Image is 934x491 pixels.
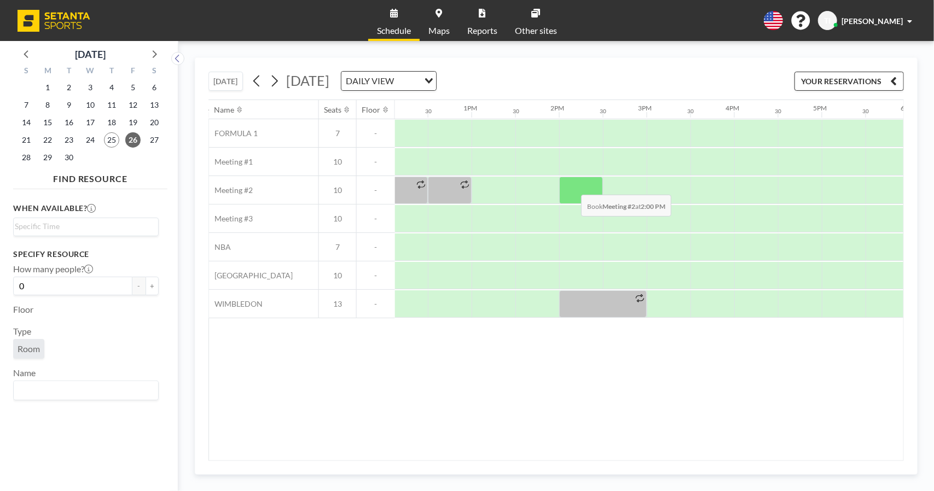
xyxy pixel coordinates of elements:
span: Tuesday, September 30, 2025 [61,150,77,165]
span: Maps [428,26,450,35]
span: 13 [319,299,356,309]
div: 1PM [463,104,477,112]
span: - [357,299,395,309]
div: Search for option [14,381,158,400]
div: 30 [688,108,694,115]
label: Name [13,367,36,378]
span: Saturday, September 6, 2025 [147,80,162,95]
span: Schedule [377,26,411,35]
span: Sunday, September 7, 2025 [19,97,34,113]
button: [DATE] [208,72,243,91]
span: Thursday, September 18, 2025 [104,115,119,130]
label: How many people? [13,264,93,274]
span: Friday, September 5, 2025 [125,80,141,95]
div: M [37,65,59,79]
input: Search for option [15,220,152,232]
span: Other sites [515,26,557,35]
input: Search for option [15,383,152,398]
span: - [357,214,395,224]
div: 30 [863,108,869,115]
span: - [357,157,395,167]
div: Search for option [341,72,436,90]
div: Search for option [14,218,158,235]
span: 10 [319,185,356,195]
span: Meeting #3 [209,214,253,224]
h4: FIND RESOURCE [13,169,167,184]
span: Reports [467,26,497,35]
span: Thursday, September 25, 2025 [104,132,119,148]
b: Meeting #2 [602,202,635,211]
span: Sunday, September 28, 2025 [19,150,34,165]
button: + [146,277,159,295]
button: YOUR RESERVATIONS [794,72,904,91]
button: - [132,277,146,295]
div: W [80,65,101,79]
span: Tuesday, September 23, 2025 [61,132,77,148]
div: Seats [324,105,342,115]
div: 30 [600,108,607,115]
span: 10 [319,157,356,167]
span: [DATE] [286,72,329,89]
span: - [357,271,395,280]
span: Wednesday, September 10, 2025 [83,97,98,113]
div: Floor [362,105,381,115]
span: Tuesday, September 9, 2025 [61,97,77,113]
div: 3PM [639,104,652,112]
h3: Specify resource [13,249,159,259]
span: Room [18,343,40,354]
b: 2:00 PM [641,202,665,211]
span: [PERSON_NAME] [842,16,903,26]
div: 2PM [551,104,565,112]
span: - [357,242,395,252]
span: Meeting #2 [209,185,253,195]
span: [GEOGRAPHIC_DATA] [209,271,293,280]
div: F [122,65,143,79]
span: Friday, September 12, 2025 [125,97,141,113]
div: [DATE] [75,46,106,62]
span: Saturday, September 27, 2025 [147,132,162,148]
span: Monday, September 22, 2025 [40,132,55,148]
span: Friday, September 26, 2025 [125,132,141,148]
span: 7 [319,128,356,138]
span: DAILY VIEW [344,74,396,88]
input: Search for option [397,74,418,88]
div: 30 [513,108,519,115]
span: 7 [319,242,356,252]
label: Floor [13,304,33,315]
span: WIMBLEDON [209,299,263,309]
span: TI [825,16,831,26]
div: 6PM [901,104,915,112]
div: S [16,65,37,79]
span: Wednesday, September 17, 2025 [83,115,98,130]
span: Tuesday, September 16, 2025 [61,115,77,130]
div: T [59,65,80,79]
span: Saturday, September 20, 2025 [147,115,162,130]
span: Monday, September 8, 2025 [40,97,55,113]
span: Friday, September 19, 2025 [125,115,141,130]
span: Book at [581,195,671,217]
span: Wednesday, September 3, 2025 [83,80,98,95]
span: FORMULA 1 [209,128,258,138]
span: Saturday, September 13, 2025 [147,97,162,113]
span: Sunday, September 21, 2025 [19,132,34,148]
div: T [101,65,122,79]
span: Wednesday, September 24, 2025 [83,132,98,148]
div: Name [214,105,235,115]
span: 10 [319,214,356,224]
div: 5PM [814,104,827,112]
span: Tuesday, September 2, 2025 [61,80,77,95]
span: Monday, September 1, 2025 [40,80,55,95]
div: 30 [775,108,782,115]
img: organization-logo [18,10,90,32]
div: S [143,65,165,79]
span: Monday, September 15, 2025 [40,115,55,130]
span: Thursday, September 11, 2025 [104,97,119,113]
label: Type [13,326,31,337]
span: - [357,185,395,195]
span: Monday, September 29, 2025 [40,150,55,165]
span: Sunday, September 14, 2025 [19,115,34,130]
div: 30 [425,108,432,115]
span: Thursday, September 4, 2025 [104,80,119,95]
div: 4PM [726,104,740,112]
span: NBA [209,242,231,252]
